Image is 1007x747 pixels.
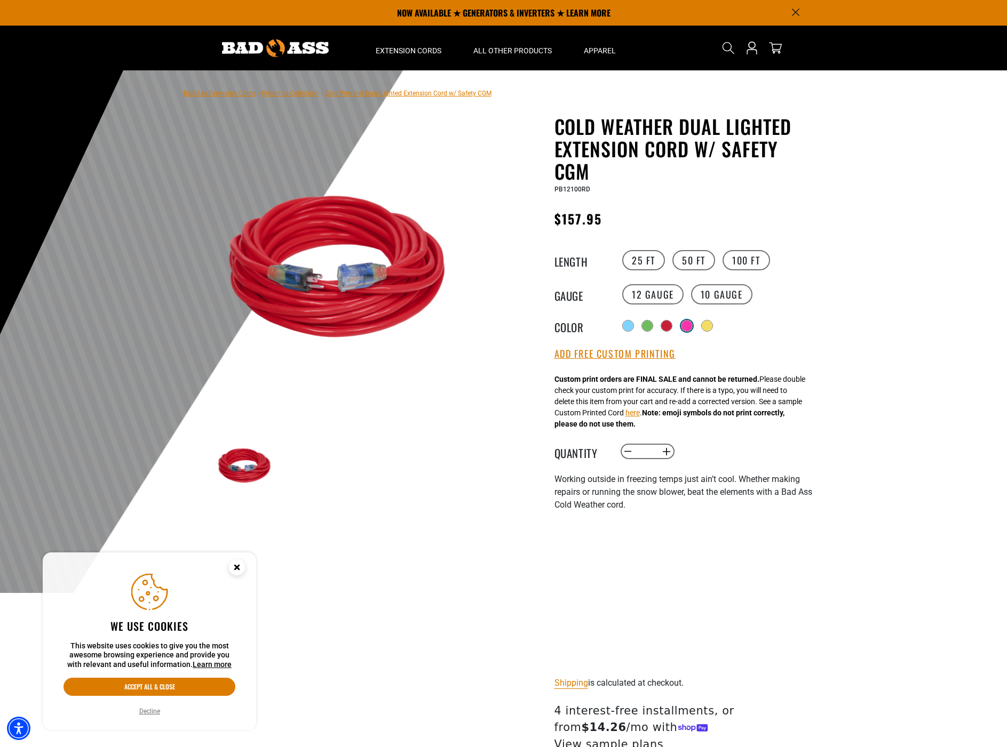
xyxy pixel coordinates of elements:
[554,474,812,510] span: Working outside in freezing temps just ain’t cool. Whether making repairs or running the snow blo...
[554,115,816,182] h1: Cold Weather Dual Lighted Extension Cord w/ Safety CGM
[64,641,235,670] p: This website uses cookies to give you the most awesome browsing experience and provide you with r...
[325,90,491,97] span: Cold Weather Dual Lighted Extension Cord w/ Safety CGM
[554,253,608,267] legend: Length
[376,46,441,55] span: Extension Cords
[554,186,590,193] span: PB12100RD
[64,619,235,633] h2: We use cookies
[743,26,760,70] a: Open this option
[136,706,163,717] button: Decline
[622,284,684,304] label: 12 Gauge
[554,678,588,688] a: Shipping
[218,552,256,585] button: Close this option
[473,46,552,55] span: All Other Products
[554,408,784,428] strong: Note: emoji symbols do not print correctly, please do not use them.
[568,26,632,70] summary: Apparel
[672,250,715,270] label: 50 FT
[360,26,457,70] summary: Extension Cords
[554,524,816,671] iframe: Bad Ass Cold Weather Cord - Dry Ice Test
[215,436,277,497] img: Red
[554,319,608,333] legend: Color
[554,445,608,459] label: Quantity
[691,284,752,304] label: 10 Gauge
[625,407,640,419] button: here
[215,142,472,399] img: Red
[184,90,256,97] a: Bad Ass Extension Cords
[554,209,602,228] span: $157.95
[184,86,491,99] nav: breadcrumbs
[767,42,784,54] a: cart
[457,26,568,70] summary: All Other Products
[723,250,770,270] label: 100 FT
[7,717,30,740] div: Accessibility Menu
[554,676,816,690] div: is calculated at checkout.
[262,90,319,97] a: Return to Collection
[554,287,608,301] legend: Gauge
[584,46,616,55] span: Apparel
[222,39,329,57] img: Bad Ass Extension Cords
[43,552,256,730] aside: Cookie Consent
[554,348,676,360] button: Add Free Custom Printing
[258,90,260,97] span: ›
[554,374,805,430] div: Please double check your custom print for accuracy. If there is a typo, you will need to delete t...
[720,39,737,57] summary: Search
[193,660,232,669] a: This website uses cookies to give you the most awesome browsing experience and provide you with r...
[321,90,323,97] span: ›
[622,250,665,270] label: 25 FT
[64,678,235,696] button: Accept all & close
[554,375,759,383] strong: Custom print orders are FINAL SALE and cannot be returned.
